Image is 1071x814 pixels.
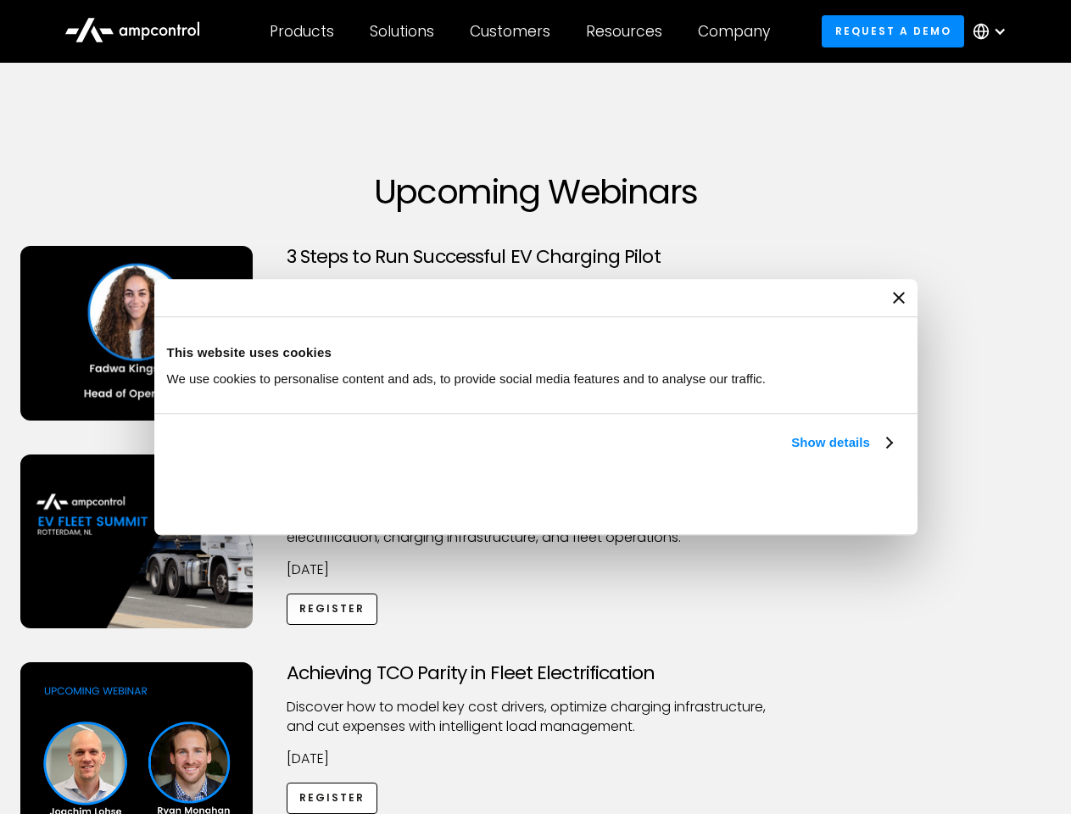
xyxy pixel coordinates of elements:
[20,171,1051,212] h1: Upcoming Webinars
[470,22,550,41] div: Customers
[287,594,378,625] a: Register
[586,22,662,41] div: Resources
[698,22,770,41] div: Company
[370,22,434,41] div: Solutions
[270,22,334,41] div: Products
[287,662,785,684] h3: Achieving TCO Parity in Fleet Electrification
[287,246,785,268] h3: 3 Steps to Run Successful EV Charging Pilot
[287,560,785,579] p: [DATE]
[822,15,964,47] a: Request a demo
[287,698,785,736] p: Discover how to model key cost drivers, optimize charging infrastructure, and cut expenses with i...
[655,472,898,521] button: Okay
[791,432,891,453] a: Show details
[893,292,905,304] button: Close banner
[287,750,785,768] p: [DATE]
[167,371,767,386] span: We use cookies to personalise content and ads, to provide social media features and to analyse ou...
[167,343,905,363] div: This website uses cookies
[287,783,378,814] a: Register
